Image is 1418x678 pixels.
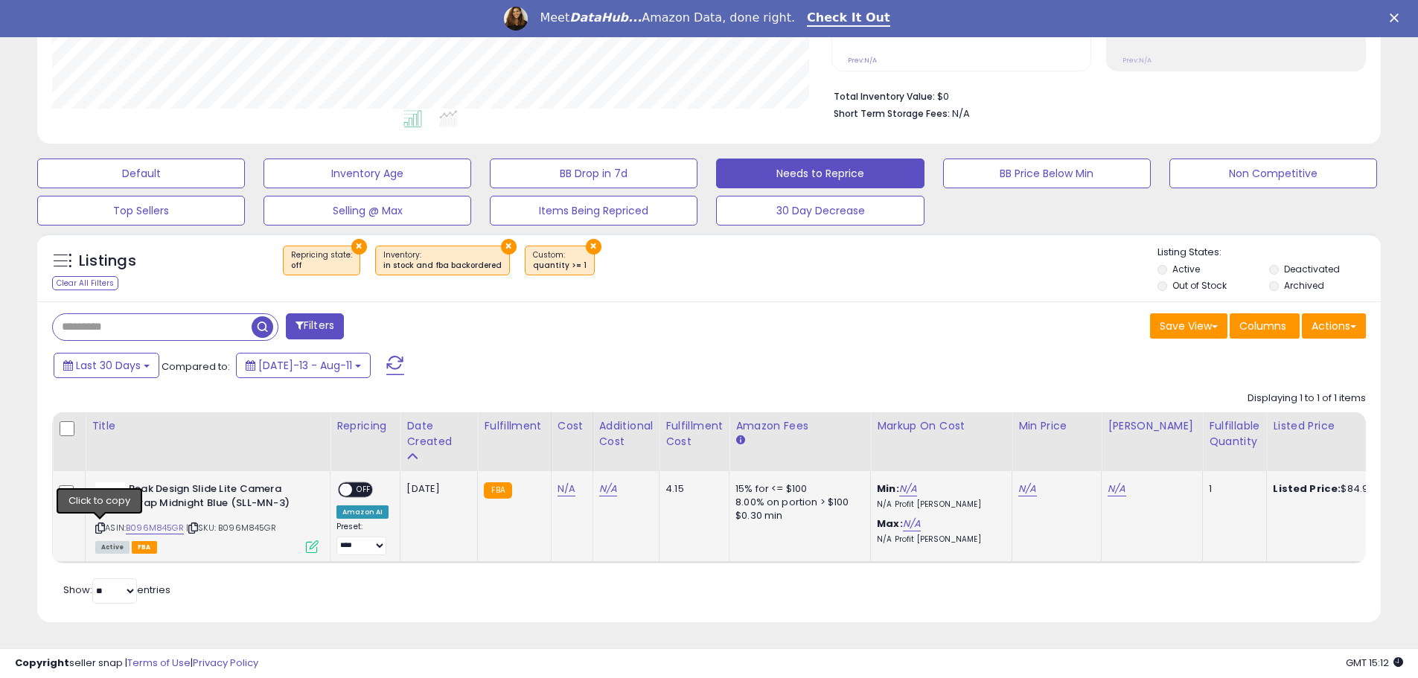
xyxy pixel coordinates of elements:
[291,249,352,272] span: Repricing state :
[504,7,528,31] img: Profile image for Georgie
[599,482,617,496] a: N/A
[665,482,718,496] div: 4.15
[63,583,170,597] span: Show: entries
[490,159,697,188] button: BB Drop in 7d
[599,418,654,450] div: Additional Cost
[1172,279,1227,292] label: Out of Stock
[1169,159,1377,188] button: Non Competitive
[54,353,159,378] button: Last 30 Days
[540,10,795,25] div: Meet Amazon Data, done right.
[943,159,1151,188] button: BB Price Below Min
[716,196,924,226] button: 30 Day Decrease
[1018,482,1036,496] a: N/A
[1239,319,1286,333] span: Columns
[336,418,394,434] div: Repricing
[1108,418,1196,434] div: [PERSON_NAME]
[1248,391,1366,406] div: Displaying 1 to 1 of 1 items
[351,239,367,255] button: ×
[236,353,371,378] button: [DATE]-13 - Aug-11
[877,534,1000,545] p: N/A Profit [PERSON_NAME]
[52,276,118,290] div: Clear All Filters
[834,90,935,103] b: Total Inventory Value:
[1302,313,1366,339] button: Actions
[1122,56,1152,65] small: Prev: N/A
[735,482,859,496] div: 15% for <= $100
[1230,313,1300,339] button: Columns
[95,541,130,554] span: All listings currently available for purchase on Amazon
[877,517,903,531] b: Max:
[92,418,324,434] div: Title
[406,482,466,496] div: [DATE]
[1284,279,1324,292] label: Archived
[186,522,276,534] span: | SKU: B096M845GR
[336,505,389,519] div: Amazon AI
[193,656,258,670] a: Privacy Policy
[1390,13,1405,22] div: Close
[484,418,544,434] div: Fulfillment
[126,522,184,534] a: B096M845GR
[735,496,859,509] div: 8.00% on portion > $100
[903,517,921,531] a: N/A
[735,434,744,447] small: Amazon Fees.
[264,196,471,226] button: Selling @ Max
[1273,482,1341,496] b: Listed Price:
[484,482,511,499] small: FBA
[877,499,1000,510] p: N/A Profit [PERSON_NAME]
[1209,418,1260,450] div: Fulfillable Quantity
[15,656,69,670] strong: Copyright
[336,522,389,555] div: Preset:
[132,541,157,554] span: FBA
[558,482,575,496] a: N/A
[291,260,352,271] div: off
[735,509,859,522] div: $0.30 min
[1150,313,1227,339] button: Save View
[258,358,352,373] span: [DATE]-13 - Aug-11
[952,106,970,121] span: N/A
[834,86,1355,104] li: $0
[37,159,245,188] button: Default
[1108,482,1125,496] a: N/A
[877,482,899,496] b: Min:
[569,10,642,25] i: DataHub...
[1018,418,1095,434] div: Min Price
[807,10,890,27] a: Check It Out
[406,418,471,450] div: Date Created
[848,56,877,65] small: Prev: N/A
[871,412,1012,471] th: The percentage added to the cost of goods (COGS) that forms the calculator for Min & Max prices.
[79,251,136,272] h5: Listings
[735,418,864,434] div: Amazon Fees
[586,239,601,255] button: ×
[95,482,125,502] img: 31XCJ0GVGcS._SL40_.jpg
[1172,263,1200,275] label: Active
[533,260,587,271] div: quantity >= 1
[1273,418,1402,434] div: Listed Price
[834,107,950,120] b: Short Term Storage Fees:
[558,418,587,434] div: Cost
[877,418,1006,434] div: Markup on Cost
[286,313,344,339] button: Filters
[1284,263,1340,275] label: Deactivated
[490,196,697,226] button: Items Being Repriced
[264,159,471,188] button: Inventory Age
[1209,482,1255,496] div: 1
[127,656,191,670] a: Terms of Use
[383,249,502,272] span: Inventory :
[352,484,376,496] span: OFF
[95,482,319,551] div: ASIN:
[1346,656,1403,670] span: 2025-09-11 15:12 GMT
[501,239,517,255] button: ×
[716,159,924,188] button: Needs to Reprice
[383,260,502,271] div: in stock and fba backordered
[129,482,310,514] b: Peak Design Slide Lite Camera Strap Midnight Blue (SLL-MN-3)
[1273,482,1396,496] div: $84.99
[899,482,917,496] a: N/A
[76,358,141,373] span: Last 30 Days
[665,418,723,450] div: Fulfillment Cost
[533,249,587,272] span: Custom:
[15,656,258,671] div: seller snap | |
[162,359,230,374] span: Compared to:
[37,196,245,226] button: Top Sellers
[1157,246,1381,260] p: Listing States:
